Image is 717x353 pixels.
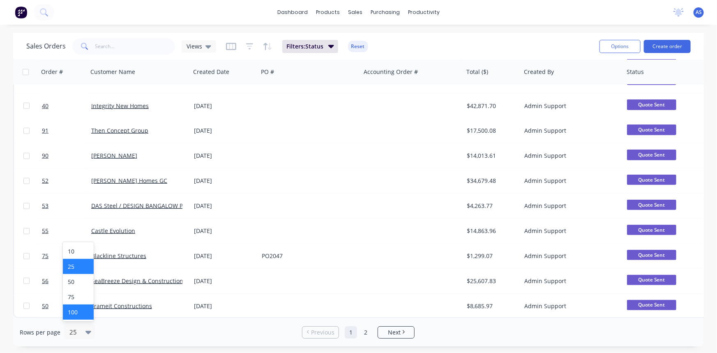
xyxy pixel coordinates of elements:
[91,252,146,260] a: Blackline Structures
[42,194,91,218] a: 53
[467,277,515,285] div: $25,607.83
[194,277,255,285] div: [DATE]
[524,227,616,235] div: Admin Support
[194,227,255,235] div: [DATE]
[42,118,91,143] a: 91
[367,6,404,18] div: purchasing
[261,68,274,76] div: PO #
[42,252,48,260] span: 75
[20,328,60,337] span: Rows per page
[91,102,149,110] a: Integrity New Homes
[42,127,48,135] span: 91
[627,175,676,185] span: Quote Sent
[627,250,676,260] span: Quote Sent
[524,177,616,185] div: Admin Support
[644,40,691,53] button: Create order
[42,244,91,268] a: 75
[360,326,372,339] a: Page 2
[466,68,488,76] div: Total ($)
[95,38,175,55] input: Search...
[193,68,229,76] div: Created Date
[42,302,48,310] span: 50
[91,127,148,134] a: Then Concept Group
[524,202,616,210] div: Admin Support
[524,277,616,285] div: Admin Support
[91,152,137,159] a: [PERSON_NAME]
[627,275,676,285] span: Quote Sent
[42,269,91,293] a: 56
[63,244,94,259] div: 10
[378,328,414,337] a: Next page
[467,152,515,160] div: $14,013.61
[91,77,153,85] a: Davolyn Constructions
[524,302,616,310] div: Admin Support
[91,227,135,235] a: Castle Evolution
[302,328,339,337] a: Previous page
[524,152,616,160] div: Admin Support
[194,202,255,210] div: [DATE]
[344,6,367,18] div: sales
[627,200,676,210] span: Quote Sent
[273,6,312,18] a: dashboard
[42,202,48,210] span: 53
[194,252,255,260] div: [DATE]
[91,302,152,310] a: Frameit Constructions
[63,289,94,305] div: 75
[467,177,515,185] div: $34,679.48
[467,202,515,210] div: $4,263.77
[627,225,676,235] span: Quote Sent
[524,252,616,260] div: Admin Support
[467,102,515,110] div: $42,871.70
[41,68,63,76] div: Order #
[42,219,91,243] a: 55
[467,252,515,260] div: $1,299.07
[26,42,66,50] h1: Sales Orders
[524,68,554,76] div: Created By
[467,302,515,310] div: $8,685.97
[15,6,27,18] img: Factory
[388,328,401,337] span: Next
[312,6,344,18] div: products
[42,168,91,193] a: 52
[282,40,338,53] button: Filters:Status
[627,150,676,160] span: Quote Sent
[42,227,48,235] span: 55
[42,294,91,318] a: 50
[91,202,201,210] a: DAS Steel / DESIGN BANGALOW PTY LTD
[524,127,616,135] div: Admin Support
[311,328,334,337] span: Previous
[194,302,255,310] div: [DATE]
[63,305,94,320] div: 100
[194,177,255,185] div: [DATE]
[194,127,255,135] div: [DATE]
[90,68,135,76] div: Customer Name
[467,227,515,235] div: $14,863.96
[627,300,676,310] span: Quote Sent
[696,9,702,16] span: AS
[299,326,418,339] ul: Pagination
[262,252,353,260] div: PO2047
[194,102,255,110] div: [DATE]
[627,99,676,110] span: Quote Sent
[42,177,48,185] span: 52
[524,102,616,110] div: Admin Support
[42,143,91,168] a: 90
[91,277,203,285] a: SeaBreeze Design & Construction Pty Ltd
[63,274,94,289] div: 50
[345,326,357,339] a: Page 1 is your current page
[286,42,323,51] span: Filters: Status
[348,41,368,52] button: Reset
[187,42,202,51] span: Views
[364,68,418,76] div: Accounting Order #
[627,125,676,135] span: Quote Sent
[42,277,48,285] span: 56
[467,127,515,135] div: $17,500.08
[91,177,167,185] a: [PERSON_NAME] Homes GC
[599,40,641,53] button: Options
[194,152,255,160] div: [DATE]
[404,6,444,18] div: productivity
[42,152,48,160] span: 90
[42,94,91,118] a: 40
[63,259,94,274] div: 25
[627,68,644,76] div: Status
